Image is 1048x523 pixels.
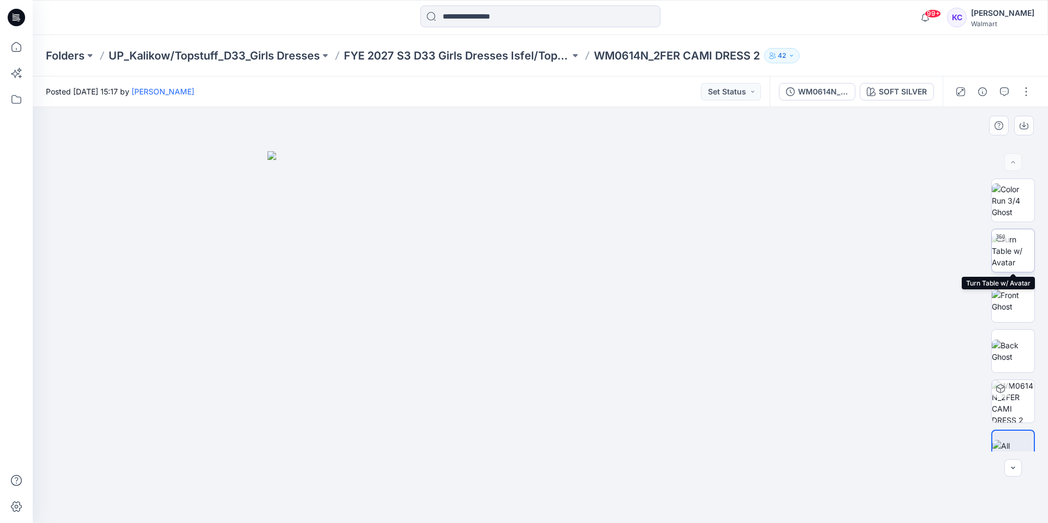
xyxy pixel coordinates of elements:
img: Turn Table w/ Avatar [992,234,1034,268]
button: SOFT SILVER [860,83,934,100]
img: Color Run 3/4 Ghost [992,183,1034,218]
p: WM0614N_2FER CAMI DRESS 2 [594,48,760,63]
img: Back Ghost [992,340,1034,362]
a: Folders [46,48,85,63]
a: FYE 2027 S3 D33 Girls Dresses Isfel/Topstuff [344,48,570,63]
img: eyJhbGciOiJIUzI1NiIsImtpZCI6IjAiLCJzbHQiOiJzZXMiLCJ0eXAiOiJKV1QifQ.eyJkYXRhIjp7InR5cGUiOiJzdG9yYW... [267,151,813,523]
div: [PERSON_NAME] [971,7,1034,20]
span: Posted [DATE] 15:17 by [46,86,194,97]
button: 42 [764,48,800,63]
img: WM0614N_2FER CAMI DRESS 2 SOFT SILVER [992,380,1034,423]
button: WM0614N_2FER CAMI DRESS 2 [779,83,855,100]
div: KC [947,8,967,27]
button: Details [974,83,991,100]
div: Walmart [971,20,1034,28]
a: [PERSON_NAME] [132,87,194,96]
p: 42 [778,50,786,62]
a: UP_Kalikow/Topstuff_D33_Girls Dresses [109,48,320,63]
img: All colorways [992,440,1034,463]
img: Front Ghost [992,289,1034,312]
span: 99+ [925,9,941,18]
div: SOFT SILVER [879,86,927,98]
div: WM0614N_2FER CAMI DRESS 2 [798,86,848,98]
